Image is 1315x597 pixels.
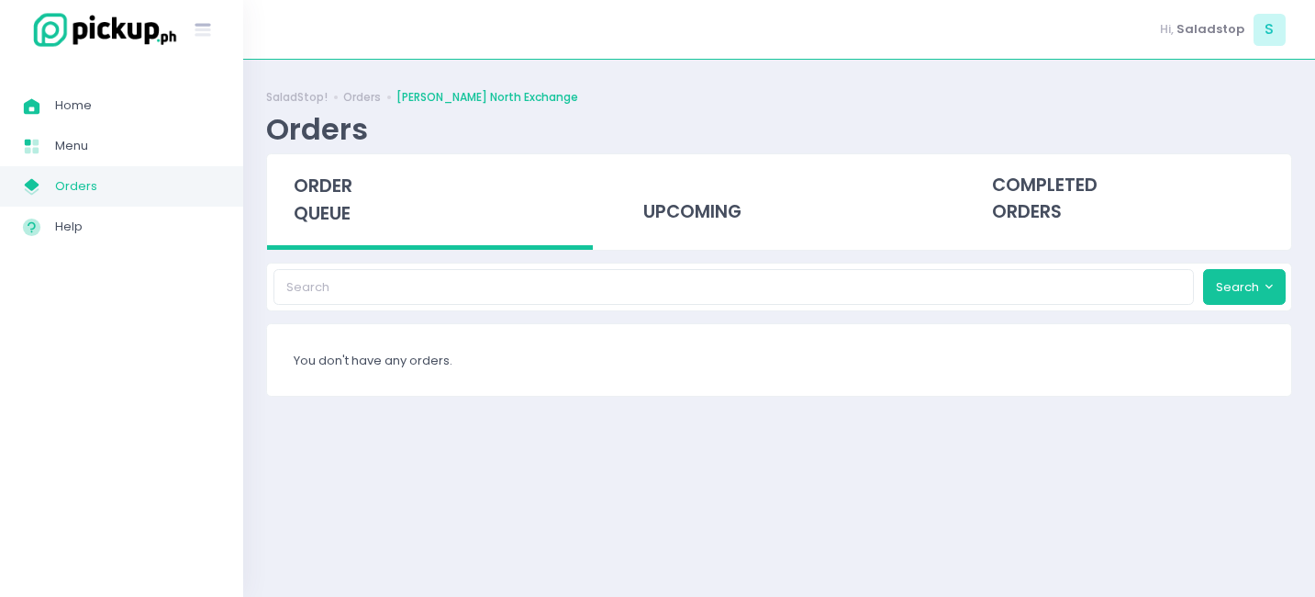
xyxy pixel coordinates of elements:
div: completed orders [965,154,1291,244]
span: Orders [55,175,220,198]
span: S [1254,14,1286,46]
div: You don't have any orders. [267,324,1291,396]
div: upcoming [616,154,942,244]
span: order queue [294,174,352,226]
input: Search [273,269,1195,304]
div: Orders [266,111,368,147]
span: Home [55,94,220,118]
span: Saladstop [1176,20,1244,39]
a: Orders [343,89,381,106]
img: logo [23,10,179,50]
span: Menu [55,134,220,158]
span: Help [55,215,220,239]
a: [PERSON_NAME] North Exchange [396,89,578,106]
a: SaladStop! [266,89,328,106]
span: Hi, [1160,20,1174,39]
button: Search [1203,269,1286,304]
